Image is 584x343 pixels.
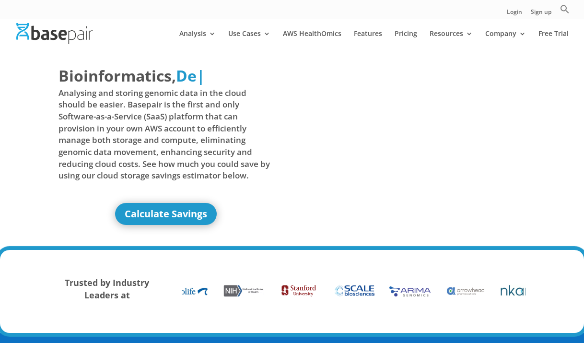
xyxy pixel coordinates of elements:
[298,65,513,186] iframe: Basepair - NGS Analysis Simplified
[228,30,270,53] a: Use Cases
[507,9,522,19] a: Login
[538,30,569,53] a: Free Trial
[283,30,341,53] a: AWS HealthOmics
[176,65,197,86] span: De
[531,9,551,19] a: Sign up
[197,65,205,86] span: |
[179,30,216,53] a: Analysis
[58,87,273,182] span: Analysing and storing genomic data in the cloud should be easier. Basepair is the first and only ...
[485,30,526,53] a: Company
[395,30,417,53] a: Pricing
[58,65,176,87] span: Bioinformatics,
[354,30,382,53] a: Features
[560,4,570,19] a: Search Icon Link
[16,23,93,44] img: Basepair
[560,4,570,14] svg: Search
[115,203,217,225] a: Calculate Savings
[65,277,149,301] strong: Trusted by Industry Leaders at
[430,30,473,53] a: Resources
